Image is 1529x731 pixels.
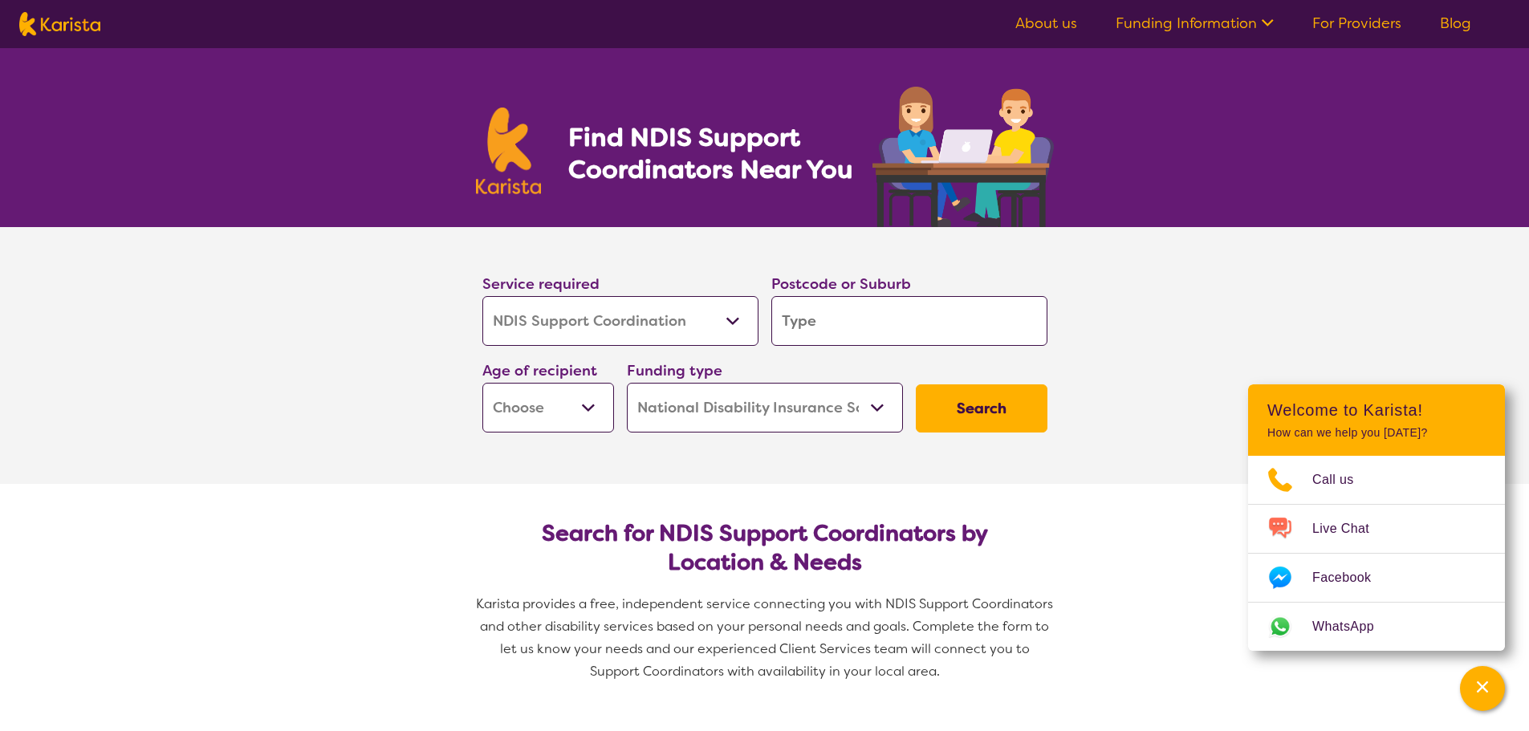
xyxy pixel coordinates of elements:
span: Call us [1312,468,1373,492]
a: Web link opens in a new tab. [1248,603,1505,651]
p: How can we help you [DATE]? [1267,426,1486,440]
button: Channel Menu [1460,666,1505,711]
a: Blog [1440,14,1471,33]
span: Karista provides a free, independent service connecting you with NDIS Support Coordinators and ot... [476,595,1056,680]
span: WhatsApp [1312,615,1393,639]
a: Funding Information [1116,14,1274,33]
img: support-coordination [872,87,1054,227]
a: For Providers [1312,14,1401,33]
button: Search [916,384,1047,433]
label: Age of recipient [482,361,597,380]
h1: Find NDIS Support Coordinators Near You [568,121,865,185]
img: Karista logo [19,12,100,36]
label: Postcode or Suburb [771,274,911,294]
label: Funding type [627,361,722,380]
label: Service required [482,274,600,294]
div: Channel Menu [1248,384,1505,651]
img: Karista logo [476,108,542,194]
span: Facebook [1312,566,1390,590]
h2: Welcome to Karista! [1267,400,1486,420]
input: Type [771,296,1047,346]
a: About us [1015,14,1077,33]
h2: Search for NDIS Support Coordinators by Location & Needs [495,519,1035,577]
ul: Choose channel [1248,456,1505,651]
span: Live Chat [1312,517,1389,541]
